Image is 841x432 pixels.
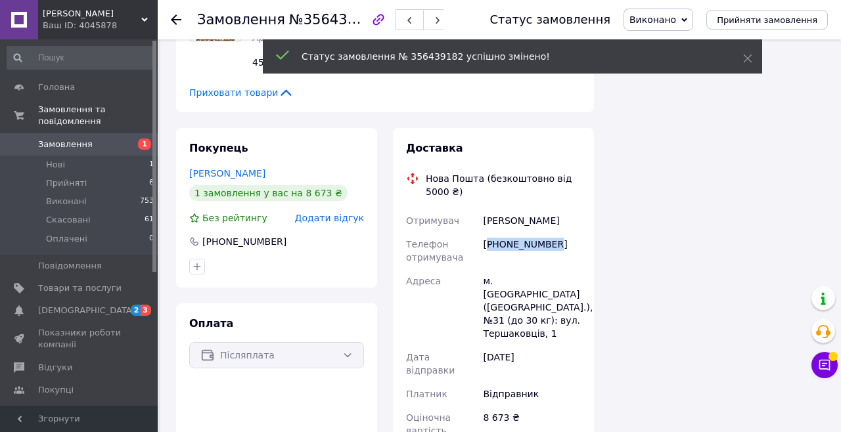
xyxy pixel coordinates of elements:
div: [PHONE_NUMBER] [480,232,583,269]
span: Покупці [38,384,74,396]
span: Замовлення [38,139,93,150]
div: [DATE] [480,345,583,382]
div: Ваш ID: 4045878 [43,20,158,32]
span: Прийняти замовлення [717,15,817,25]
span: Доставка [406,142,463,154]
span: Товари та послуги [38,282,122,294]
span: Приховати товари [189,86,294,99]
div: [PHONE_NUMBER] [201,235,288,248]
span: Головна [38,81,75,93]
div: Статус замовлення [489,13,610,26]
span: 1 [138,139,151,150]
span: Прийняті [46,177,87,189]
span: Додати відгук [295,213,364,223]
div: Статус замовлення № 356439182 успішно змінено! [302,50,710,63]
div: 453 ₴ [247,53,549,72]
span: Замовлення та повідомлення [38,104,158,127]
span: Адреса [406,276,441,286]
button: Чат з покупцем [811,352,838,378]
span: [DEMOGRAPHIC_DATA] [38,305,135,316]
div: Нова Пошта (безкоштовно від 5000 ₴) [422,172,584,198]
span: Без рейтингу [202,213,267,223]
span: 6 [149,177,154,189]
span: 3 [141,305,151,316]
span: Повідомлення [38,260,102,272]
span: 753 [140,196,154,207]
span: Артикул: жк0221 [252,32,336,43]
span: Оплачені [46,233,87,245]
button: Прийняти замовлення [706,10,828,30]
span: 0 [149,233,154,245]
a: [PERSON_NAME] [189,168,265,179]
span: 1 [149,159,154,171]
div: 1 замовлення у вас на 8 673 ₴ [189,185,348,201]
div: Відправник [480,382,583,406]
span: Дата відправки [406,352,455,376]
span: №356439182 [289,11,382,28]
span: Нові [46,159,65,171]
input: Пошук [7,46,155,70]
span: 61 [145,214,154,226]
span: Замовлення [197,12,285,28]
span: Отримувач [406,215,459,226]
span: Виконані [46,196,87,207]
div: Повернутися назад [171,13,181,26]
span: Магія Каменю [43,8,141,20]
span: Платник [406,389,447,399]
span: Покупець [189,142,248,154]
span: Скасовані [46,214,91,226]
span: Оплата [189,317,233,330]
span: 2 [131,305,141,316]
span: Телефон отримувача [406,239,463,263]
span: Виконано [629,14,676,25]
div: м. [GEOGRAPHIC_DATA] ([GEOGRAPHIC_DATA].), №31 (до 30 кг): вул. Тершаковців, 1 [480,269,583,345]
span: Відгуки [38,362,72,374]
div: [PERSON_NAME] [480,209,583,232]
span: Показники роботи компанії [38,327,122,351]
